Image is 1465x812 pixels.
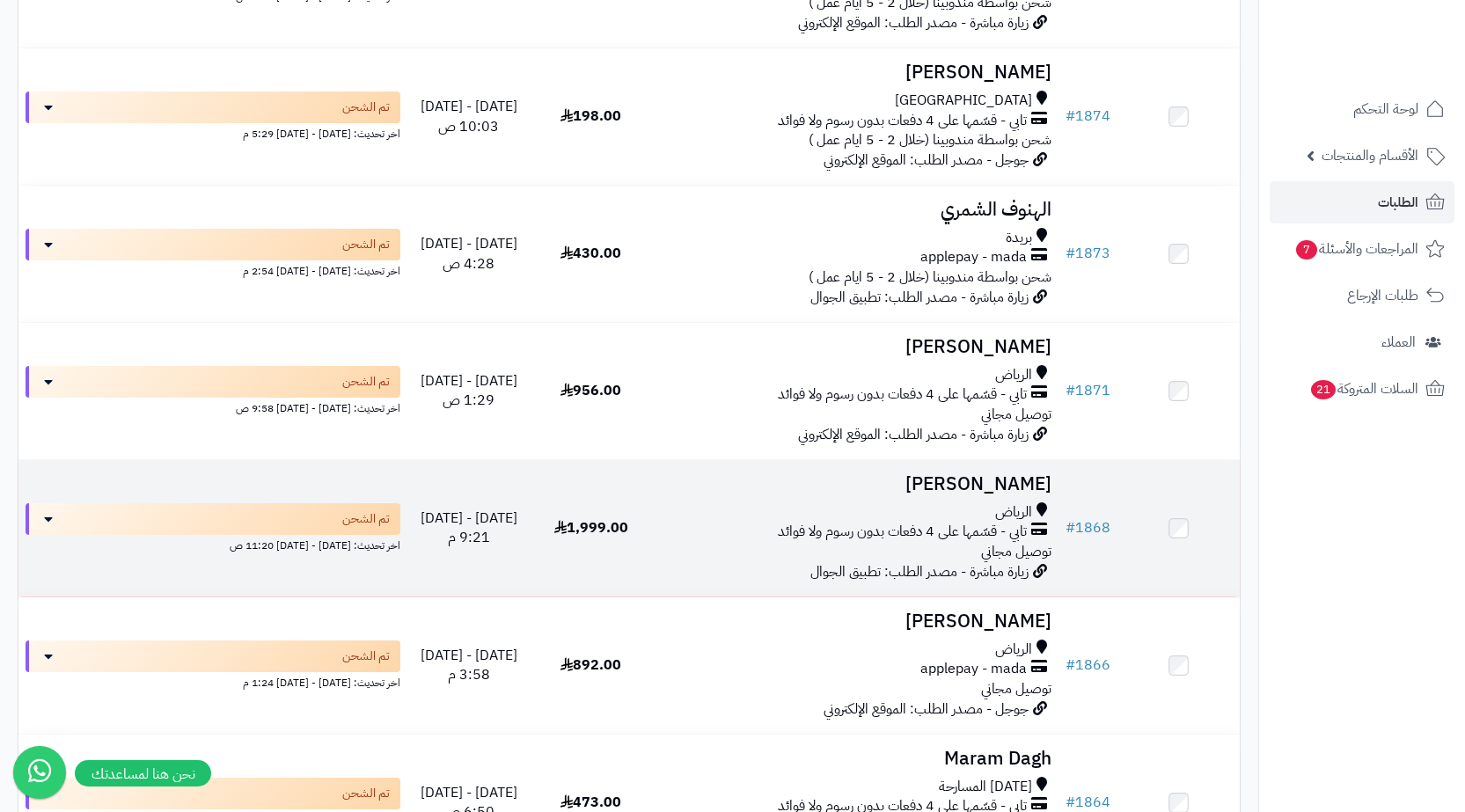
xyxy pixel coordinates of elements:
[342,647,390,665] span: تم الشحن
[1066,655,1075,676] span: #
[342,99,390,116] span: تم الشحن
[26,672,400,691] div: اخر تحديث: [DATE] - [DATE] 1:24 م
[1311,380,1336,399] span: 21
[981,541,1051,562] span: توصيل مجاني
[342,510,390,528] span: تم الشحن
[810,561,1029,582] span: زيارة مباشرة - مصدر الطلب: تطبيق الجوال
[659,62,1051,83] h3: [PERSON_NAME]
[421,96,517,137] span: [DATE] - [DATE] 10:03 ص
[809,129,1051,150] span: شحن بواسطة مندوبينا (خلال 2 - 5 ايام عمل )
[809,267,1051,288] span: شحن بواسطة مندوبينا (خلال 2 - 5 ايام عمل )
[554,517,628,538] span: 1,999.00
[895,91,1032,111] span: [GEOGRAPHIC_DATA]
[981,404,1051,425] span: توصيل مجاني
[342,785,390,802] span: تم الشحن
[939,777,1032,797] span: [DATE] المسارحة
[1322,143,1418,168] span: الأقسام والمنتجات
[1270,274,1454,317] a: طلبات الإرجاع
[1066,243,1110,264] a: #1873
[26,123,400,142] div: اخر تحديث: [DATE] - [DATE] 5:29 م
[1270,321,1454,363] a: العملاء
[26,398,400,416] div: اخر تحديث: [DATE] - [DATE] 9:58 ص
[1066,655,1110,676] a: #1866
[421,370,517,412] span: [DATE] - [DATE] 1:29 ص
[824,150,1029,171] span: جوجل - مصدر الطلب: الموقع الإلكتروني
[1294,237,1418,261] span: المراجعات والأسئلة
[1309,377,1418,401] span: السلات المتروكة
[1353,97,1418,121] span: لوحة التحكم
[659,611,1051,632] h3: [PERSON_NAME]
[659,337,1051,357] h3: [PERSON_NAME]
[995,365,1032,385] span: الرياض
[1066,380,1110,401] a: #1871
[560,380,621,401] span: 956.00
[1270,368,1454,410] a: السلات المتروكة21
[560,655,621,676] span: 892.00
[342,236,390,253] span: تم الشحن
[995,640,1032,660] span: الرياض
[981,678,1051,699] span: توصيل مجاني
[659,749,1051,769] h3: Maram Dagh
[342,373,390,391] span: تم الشحن
[1270,88,1454,130] a: لوحة التحكم
[1066,517,1075,538] span: #
[1378,190,1418,215] span: الطلبات
[995,502,1032,523] span: الرياض
[778,111,1027,131] span: تابي - قسّمها على 4 دفعات بدون رسوم ولا فوائد
[1006,228,1032,248] span: بريدة
[778,384,1027,405] span: تابي - قسّمها على 4 دفعات بدون رسوم ولا فوائد
[26,535,400,553] div: اخر تحديث: [DATE] - [DATE] 11:20 ص
[1066,517,1110,538] a: #1868
[560,243,621,264] span: 430.00
[659,474,1051,494] h3: [PERSON_NAME]
[920,247,1027,267] span: applepay - mada
[1381,330,1416,355] span: العملاء
[1066,380,1075,401] span: #
[1270,228,1454,270] a: المراجعات والأسئلة7
[810,287,1029,308] span: زيارة مباشرة - مصدر الطلب: تطبيق الجوال
[1066,106,1110,127] a: #1874
[1347,283,1418,308] span: طلبات الإرجاع
[1345,48,1448,84] img: logo-2.png
[1270,181,1454,223] a: الطلبات
[26,260,400,279] div: اخر تحديث: [DATE] - [DATE] 2:54 م
[421,233,517,274] span: [DATE] - [DATE] 4:28 ص
[421,508,517,549] span: [DATE] - [DATE] 9:21 م
[1296,240,1317,260] span: 7
[798,424,1029,445] span: زيارة مباشرة - مصدر الطلب: الموقع الإلكتروني
[778,522,1027,542] span: تابي - قسّمها على 4 دفعات بدون رسوم ولا فوائد
[421,645,517,686] span: [DATE] - [DATE] 3:58 م
[560,106,621,127] span: 198.00
[920,659,1027,679] span: applepay - mada
[659,200,1051,220] h3: الهنوف الشمري
[1066,243,1075,264] span: #
[824,699,1029,720] span: جوجل - مصدر الطلب: الموقع الإلكتروني
[798,12,1029,33] span: زيارة مباشرة - مصدر الطلب: الموقع الإلكتروني
[1066,106,1075,127] span: #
